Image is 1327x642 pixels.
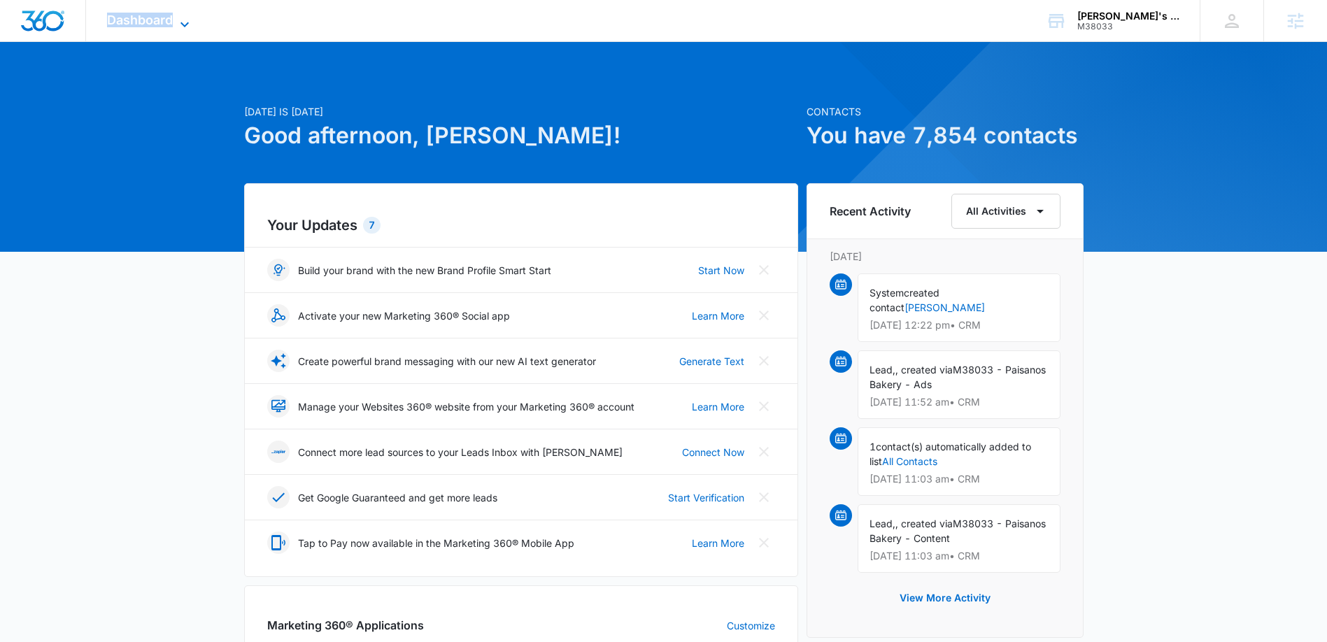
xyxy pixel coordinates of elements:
[363,217,381,234] div: 7
[870,518,1046,544] span: M38033 - Paisanos Bakery - Content
[298,490,497,505] p: Get Google Guaranteed and get more leads
[904,301,985,313] a: [PERSON_NAME]
[679,354,744,369] a: Generate Text
[1077,22,1179,31] div: account id
[870,320,1049,330] p: [DATE] 12:22 pm • CRM
[753,350,775,372] button: Close
[668,490,744,505] a: Start Verification
[107,13,173,27] span: Dashboard
[692,308,744,323] a: Learn More
[727,618,775,633] a: Customize
[698,263,744,278] a: Start Now
[882,455,937,467] a: All Contacts
[951,194,1060,229] button: All Activities
[298,399,634,414] p: Manage your Websites 360® website from your Marketing 360® account
[298,536,574,550] p: Tap to Pay now available in the Marketing 360® Mobile App
[870,474,1049,484] p: [DATE] 11:03 am • CRM
[1077,10,1179,22] div: account name
[870,441,876,452] span: 1
[753,395,775,418] button: Close
[895,364,953,376] span: , created via
[267,215,775,236] h2: Your Updates
[244,119,798,152] h1: Good afternoon, [PERSON_NAME]!
[298,308,510,323] p: Activate your new Marketing 360® Social app
[298,445,623,459] p: Connect more lead sources to your Leads Inbox with [PERSON_NAME]
[807,104,1084,119] p: Contacts
[870,364,895,376] span: Lead,
[807,119,1084,152] h1: You have 7,854 contacts
[870,287,939,313] span: created contact
[298,263,551,278] p: Build your brand with the new Brand Profile Smart Start
[870,441,1031,467] span: contact(s) automatically added to list
[830,203,911,220] h6: Recent Activity
[267,617,424,634] h2: Marketing 360® Applications
[870,287,904,299] span: System
[753,532,775,554] button: Close
[298,354,596,369] p: Create powerful brand messaging with our new AI text generator
[870,364,1046,390] span: M38033 - Paisanos Bakery - Ads
[895,518,953,529] span: , created via
[753,441,775,463] button: Close
[830,249,1060,264] p: [DATE]
[753,304,775,327] button: Close
[244,104,798,119] p: [DATE] is [DATE]
[682,445,744,459] a: Connect Now
[870,518,895,529] span: Lead,
[692,399,744,414] a: Learn More
[886,581,1005,615] button: View More Activity
[692,536,744,550] a: Learn More
[870,397,1049,407] p: [DATE] 11:52 am • CRM
[870,551,1049,561] p: [DATE] 11:03 am • CRM
[753,486,775,508] button: Close
[753,259,775,281] button: Close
